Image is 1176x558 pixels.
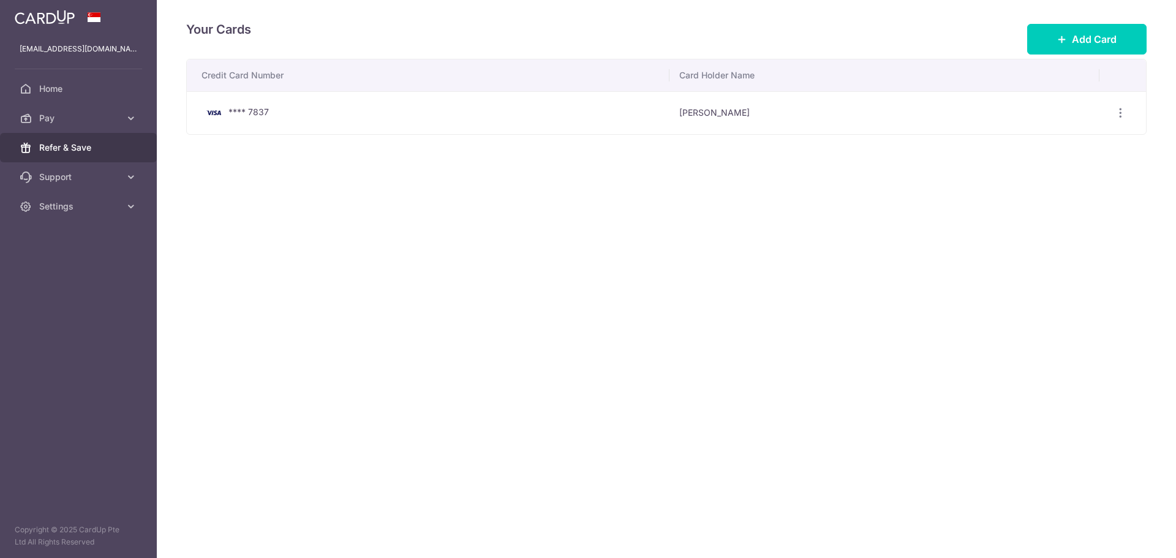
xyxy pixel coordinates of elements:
span: Settings [39,200,120,213]
span: Support [39,171,120,183]
img: CardUp [15,10,75,25]
th: Credit Card Number [187,59,669,91]
td: [PERSON_NAME] [669,91,1099,134]
span: Home [39,83,120,95]
h4: Your Cards [186,20,251,39]
button: Add Card [1027,24,1147,55]
th: Card Holder Name [669,59,1099,91]
span: Refer & Save [39,141,120,154]
span: Pay [39,112,120,124]
img: Bank Card [202,105,226,120]
p: [EMAIL_ADDRESS][DOMAIN_NAME] [20,43,137,55]
span: Add Card [1072,32,1117,47]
